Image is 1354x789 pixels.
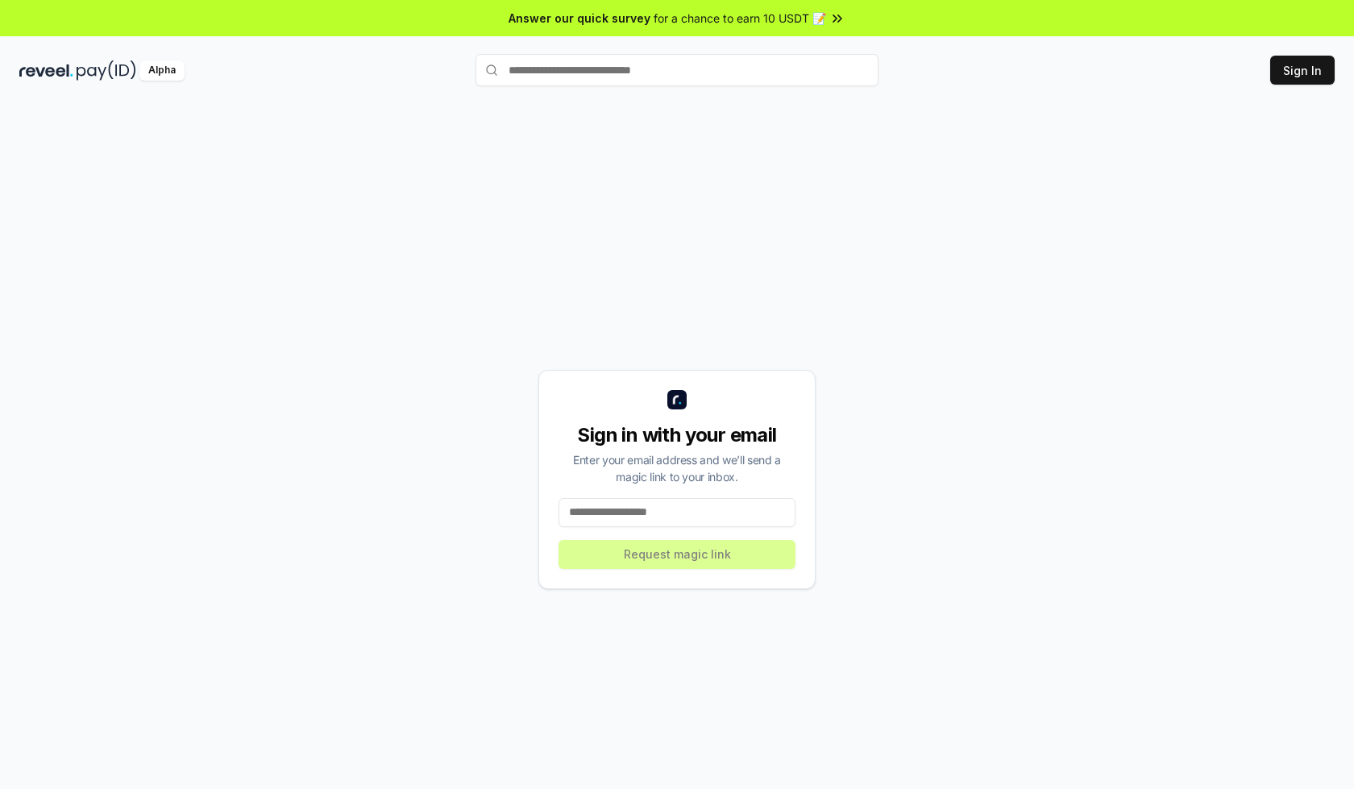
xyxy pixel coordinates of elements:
[1270,56,1335,85] button: Sign In
[559,451,795,485] div: Enter your email address and we’ll send a magic link to your inbox.
[77,60,136,81] img: pay_id
[19,60,73,81] img: reveel_dark
[139,60,185,81] div: Alpha
[667,390,687,409] img: logo_small
[509,10,650,27] span: Answer our quick survey
[654,10,826,27] span: for a chance to earn 10 USDT 📝
[559,422,795,448] div: Sign in with your email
